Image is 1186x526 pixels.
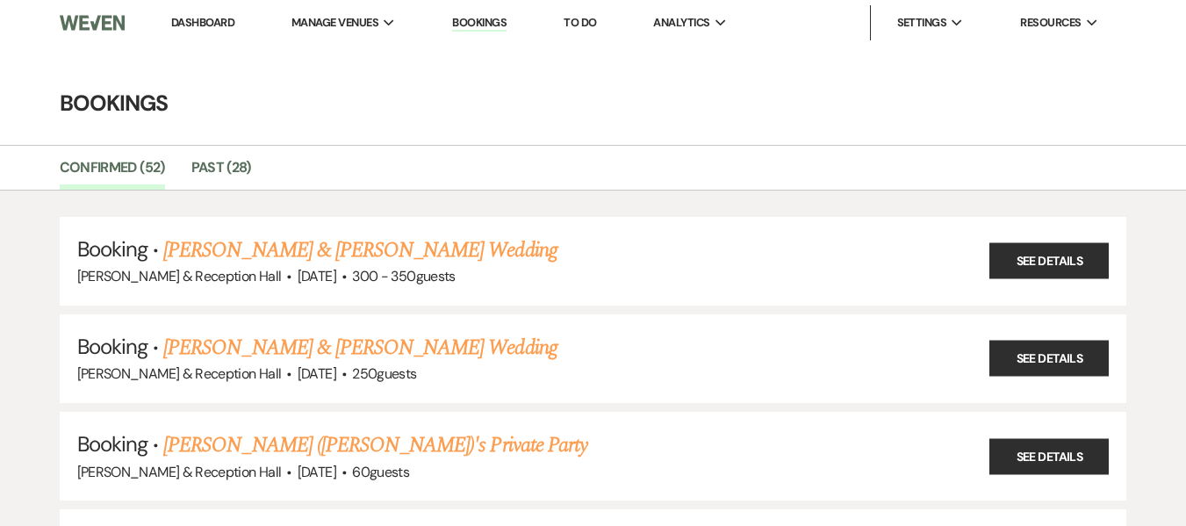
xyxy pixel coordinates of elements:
[989,438,1109,474] a: See Details
[352,364,416,383] span: 250 guests
[298,364,336,383] span: [DATE]
[653,14,709,32] span: Analytics
[298,463,336,481] span: [DATE]
[897,14,947,32] span: Settings
[60,4,126,41] img: Weven Logo
[352,463,409,481] span: 60 guests
[298,267,336,285] span: [DATE]
[452,15,507,32] a: Bookings
[163,234,557,266] a: [PERSON_NAME] & [PERSON_NAME] Wedding
[191,156,251,190] a: Past (28)
[291,14,378,32] span: Manage Venues
[1020,14,1081,32] span: Resources
[77,463,282,481] span: [PERSON_NAME] & Reception Hall
[163,332,557,364] a: [PERSON_NAME] & [PERSON_NAME] Wedding
[77,333,147,360] span: Booking
[77,235,147,263] span: Booking
[77,364,282,383] span: [PERSON_NAME] & Reception Hall
[77,267,282,285] span: [PERSON_NAME] & Reception Hall
[60,156,165,190] a: Confirmed (52)
[564,15,596,30] a: To Do
[163,429,587,461] a: [PERSON_NAME] ([PERSON_NAME])'s Private Party
[77,430,147,458] span: Booking
[989,341,1109,377] a: See Details
[989,243,1109,279] a: See Details
[171,15,234,30] a: Dashboard
[352,267,455,285] span: 300 - 350 guests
